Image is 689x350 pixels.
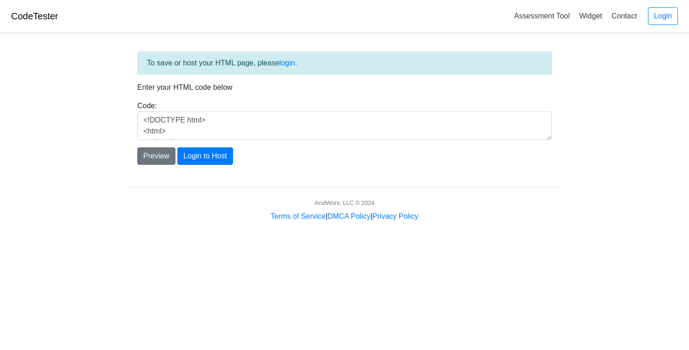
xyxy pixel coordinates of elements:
[137,111,552,140] textarea: <!DOCTYPE html> <html> <head> <title>Test</title> </head> <body> <h1>Hello, world!</h1> </body> <...
[648,7,678,25] a: Login
[137,52,552,75] div: To save or host your HTML page, please .
[11,11,58,21] a: CodeTester
[137,147,175,165] button: Preview
[271,212,326,220] a: Terms of Service
[510,8,573,23] a: Assessment Tool
[373,212,419,220] a: Privacy Policy
[315,198,374,207] div: AcidWorx, LLC © 2024
[327,212,370,220] a: DMCA Policy
[608,8,641,23] a: Contact
[130,100,559,140] div: Code:
[177,147,233,165] button: Login to Host
[280,59,295,67] a: login
[271,211,418,222] div: | |
[137,82,552,93] p: Enter your HTML code below
[575,8,606,23] a: Widget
